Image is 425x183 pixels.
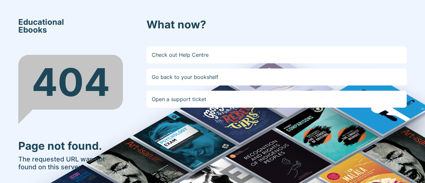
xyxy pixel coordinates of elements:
h3: Page not found. [18,140,123,153]
h3: What now? [146,18,407,31]
h5: The requested URL was not found on this server [18,155,123,171]
span: Educational Ebooks [18,18,64,34]
div: 404 [18,55,123,110]
a: Check out Help Centre [146,46,407,63]
a: Open a support ticket [146,91,407,108]
a: Go back to your bookshelf [146,69,407,85]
